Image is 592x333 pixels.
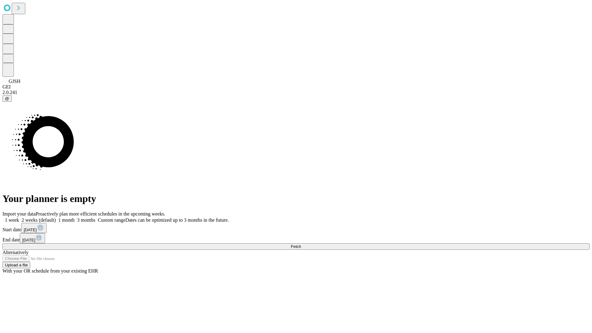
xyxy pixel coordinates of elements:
span: [DATE] [22,238,35,242]
div: End date [2,233,590,243]
span: Dates can be optimized up to 3 months in the future. [125,217,229,223]
span: 1 month [58,217,75,223]
span: Proactively plan more efficient schedules in the upcoming weeks. [36,211,165,216]
button: @ [2,95,12,102]
span: Alternatively [2,250,28,255]
h1: Your planner is empty [2,193,590,204]
span: 1 week [5,217,19,223]
span: 3 months [77,217,95,223]
span: With your OR schedule from your existing EHR [2,268,98,273]
span: 2 weeks (default) [22,217,56,223]
span: Import your data [2,211,36,216]
div: 2.0.241 [2,90,590,95]
button: [DATE] [21,223,47,233]
button: Fetch [2,243,590,250]
span: GJSH [9,79,20,84]
div: GEI [2,84,590,90]
button: [DATE] [20,233,45,243]
span: Custom range [98,217,125,223]
button: Upload a file [2,262,30,268]
div: Start date [2,223,590,233]
span: Fetch [291,244,301,249]
span: @ [5,96,9,101]
span: [DATE] [24,228,37,232]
